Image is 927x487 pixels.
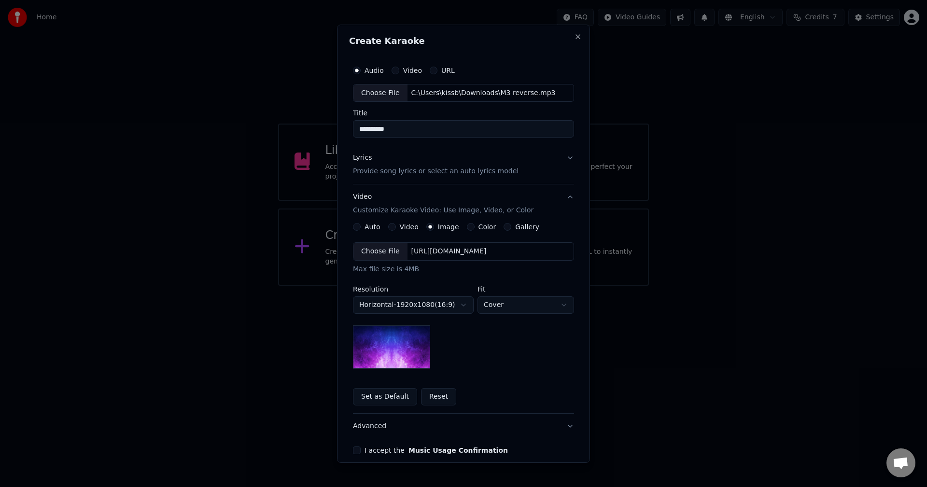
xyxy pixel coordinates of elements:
[353,243,407,260] div: Choose File
[353,145,574,184] button: LyricsProvide song lyrics or select an auto lyrics model
[441,67,455,73] label: URL
[365,447,508,454] label: I accept the
[407,247,491,256] div: [URL][DOMAIN_NAME]
[400,223,419,230] label: Video
[353,192,534,215] div: Video
[353,414,574,439] button: Advanced
[478,286,574,292] label: Fit
[349,36,578,45] h2: Create Karaoke
[353,110,574,116] label: Title
[353,84,407,101] div: Choose File
[353,184,574,223] button: VideoCustomize Karaoke Video: Use Image, Video, or Color
[353,167,519,176] p: Provide song lyrics or select an auto lyrics model
[515,223,539,230] label: Gallery
[353,388,417,405] button: Set as Default
[478,223,496,230] label: Color
[403,67,422,73] label: Video
[353,153,372,163] div: Lyrics
[353,223,574,413] div: VideoCustomize Karaoke Video: Use Image, Video, or Color
[365,223,380,230] label: Auto
[408,447,508,454] button: I accept the
[365,67,384,73] label: Audio
[438,223,459,230] label: Image
[353,206,534,215] p: Customize Karaoke Video: Use Image, Video, or Color
[421,388,456,405] button: Reset
[353,286,474,292] label: Resolution
[353,264,574,274] div: Max file size is 4MB
[407,88,560,97] div: C:\Users\kissb\Downloads\M3 reverse.mp3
